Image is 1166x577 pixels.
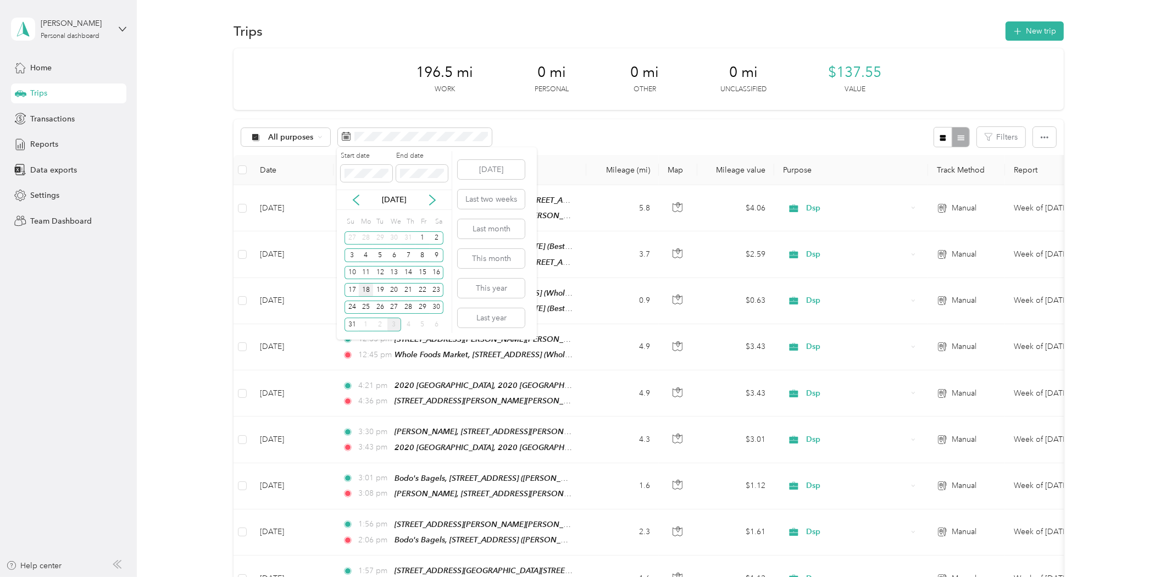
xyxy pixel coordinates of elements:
[586,417,659,463] td: 4.3
[387,231,402,245] div: 30
[458,160,525,179] button: [DATE]
[359,283,373,297] div: 18
[334,155,586,185] th: Locations
[30,113,75,125] span: Transactions
[415,301,430,314] div: 29
[729,64,758,81] span: 0 mi
[416,64,473,81] span: 196.5 mi
[415,231,430,245] div: 1
[371,194,417,206] p: [DATE]
[395,520,939,529] span: [STREET_ADDRESS][PERSON_NAME][PERSON_NAME] ([STREET_ADDRESS][GEOGRAPHIC_DATA][PERSON_NAME][STREET...
[807,480,907,492] span: Dsp
[434,214,444,229] div: Sa
[1005,155,1105,185] th: Report
[251,278,334,324] td: [DATE]
[389,214,402,229] div: We
[345,248,359,262] div: 3
[30,138,58,150] span: Reports
[952,202,976,214] span: Manual
[586,509,659,556] td: 2.3
[928,155,1005,185] th: Track Method
[807,387,907,400] span: Dsp
[697,509,774,556] td: $1.61
[697,463,774,509] td: $1.12
[359,301,373,314] div: 25
[345,266,359,280] div: 10
[359,214,371,229] div: Mo
[586,185,659,231] td: 5.8
[396,151,448,161] label: End date
[807,434,907,446] span: Dsp
[415,283,430,297] div: 22
[1005,463,1105,509] td: Week of February 10 2025
[373,231,387,245] div: 29
[586,278,659,324] td: 0.9
[395,288,700,298] span: Whole Foods Market, [STREET_ADDRESS] (Whole Foods Market, [STREET_ADDRESS], )
[720,85,767,95] p: Unclassified
[458,219,525,238] button: Last month
[952,248,976,260] span: Manual
[234,25,263,37] h1: Trips
[373,283,387,297] div: 19
[395,381,1135,390] span: 2020 [GEOGRAPHIC_DATA], 2020 [GEOGRAPHIC_DATA], [GEOGRAPHIC_DATA], [GEOGRAPHIC_DATA], [GEOGRAPHIC...
[251,509,334,556] td: [DATE]
[375,214,385,229] div: Tu
[251,417,334,463] td: [DATE]
[373,266,387,280] div: 12
[359,266,373,280] div: 11
[535,85,569,95] p: Personal
[977,127,1025,147] button: Filters
[845,85,865,95] p: Value
[1006,21,1064,41] button: New trip
[395,350,700,359] span: Whole Foods Market, [STREET_ADDRESS] (Whole Foods Market, [STREET_ADDRESS], )
[1104,515,1166,577] iframe: Everlance-gr Chat Button Frame
[41,33,99,40] div: Personal dashboard
[358,534,390,546] span: 2:06 pm
[251,155,334,185] th: Date
[430,301,444,314] div: 30
[30,190,59,201] span: Settings
[345,318,359,331] div: 31
[634,85,656,95] p: Other
[373,318,387,331] div: 2
[251,324,334,370] td: [DATE]
[373,248,387,262] div: 5
[395,396,939,406] span: [STREET_ADDRESS][PERSON_NAME][PERSON_NAME] ([STREET_ADDRESS][GEOGRAPHIC_DATA][PERSON_NAME][STREET...
[807,248,907,260] span: Dsp
[952,387,976,400] span: Manual
[358,518,390,530] span: 1:56 pm
[952,341,976,353] span: Manual
[1005,185,1105,231] td: Week of February 10 2025
[358,487,390,500] span: 3:08 pm
[345,231,359,245] div: 27
[430,318,444,331] div: 6
[807,526,907,538] span: Dsp
[359,231,373,245] div: 28
[401,266,415,280] div: 14
[30,164,77,176] span: Data exports
[807,202,907,214] span: Dsp
[828,64,881,81] span: $137.55
[345,301,359,314] div: 24
[415,318,430,331] div: 5
[30,62,52,74] span: Home
[395,474,697,483] span: Bodo's Bagels, [STREET_ADDRESS] ([PERSON_NAME]'s Bagels, [STREET_ADDRESS], )
[458,190,525,209] button: Last two weeks
[395,443,1135,452] span: 2020 [GEOGRAPHIC_DATA], 2020 [GEOGRAPHIC_DATA], [GEOGRAPHIC_DATA], [GEOGRAPHIC_DATA], [GEOGRAPHIC...
[395,535,697,545] span: Bodo's Bagels, [STREET_ADDRESS] ([PERSON_NAME]'s Bagels, [STREET_ADDRESS], )
[251,370,334,417] td: [DATE]
[358,426,390,438] span: 3:30 pm
[697,324,774,370] td: $3.43
[697,231,774,278] td: $2.59
[401,318,415,331] div: 4
[415,248,430,262] div: 8
[415,266,430,280] div: 15
[359,318,373,331] div: 1
[401,248,415,262] div: 7
[952,434,976,446] span: Manual
[458,249,525,268] button: This month
[358,441,390,453] span: 3:43 pm
[251,463,334,509] td: [DATE]
[630,64,659,81] span: 0 mi
[586,324,659,370] td: 4.9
